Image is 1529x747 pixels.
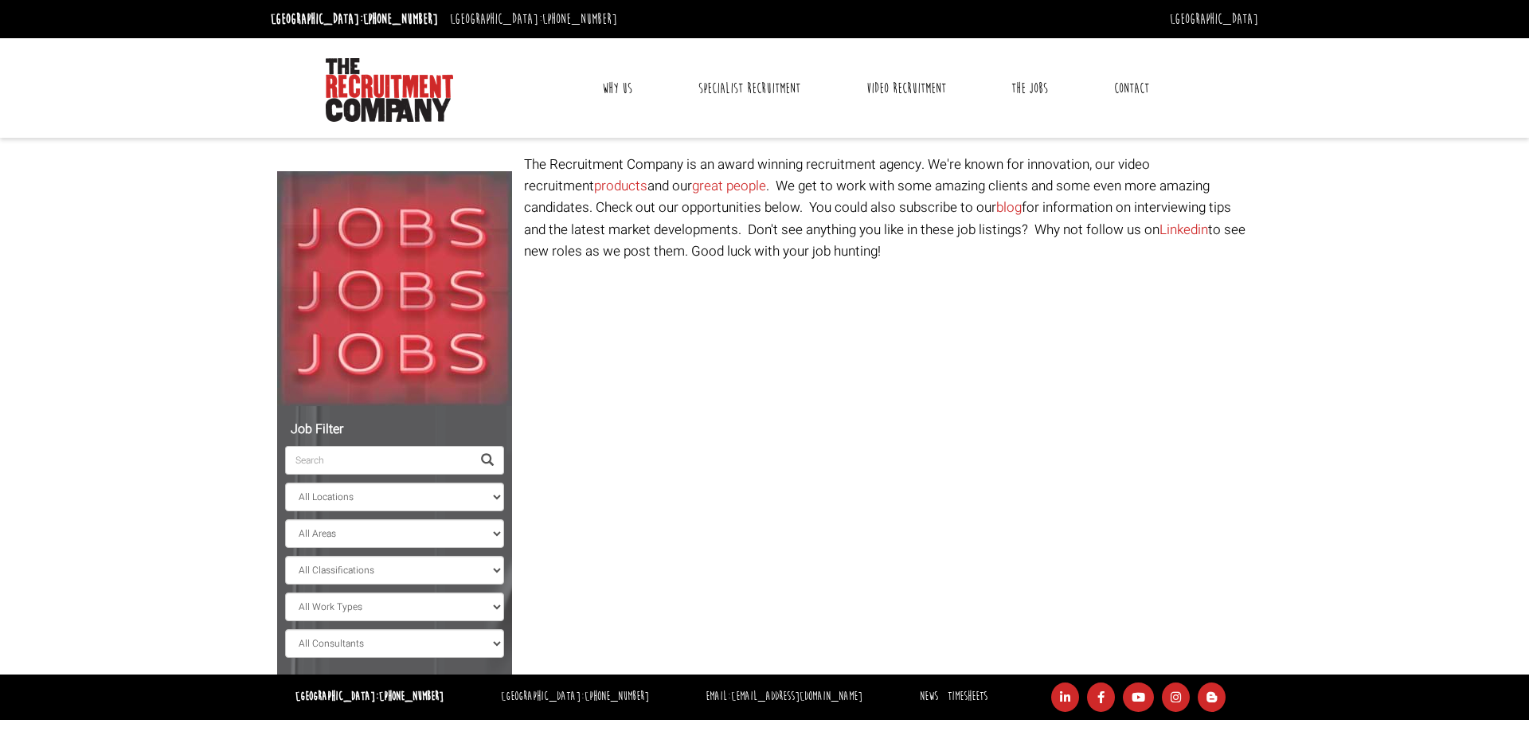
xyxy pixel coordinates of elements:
[524,154,1253,262] p: The Recruitment Company is an award winning recruitment agency. We're known for innovation, our v...
[295,689,444,704] strong: [GEOGRAPHIC_DATA]:
[379,689,444,704] a: [PHONE_NUMBER]
[999,68,1060,108] a: The Jobs
[285,446,471,475] input: Search
[363,10,438,28] a: [PHONE_NUMBER]
[497,686,653,709] li: [GEOGRAPHIC_DATA]:
[446,6,621,32] li: [GEOGRAPHIC_DATA]:
[285,423,504,437] h5: Job Filter
[267,6,442,32] li: [GEOGRAPHIC_DATA]:
[1102,68,1161,108] a: Contact
[854,68,958,108] a: Video Recruitment
[996,198,1022,217] a: blog
[542,10,617,28] a: [PHONE_NUMBER]
[1159,220,1208,240] a: Linkedin
[692,176,766,196] a: great people
[1170,10,1258,28] a: [GEOGRAPHIC_DATA]
[585,689,649,704] a: [PHONE_NUMBER]
[594,176,647,196] a: products
[686,68,812,108] a: Specialist Recruitment
[326,58,453,122] img: The Recruitment Company
[590,68,644,108] a: Why Us
[731,689,862,704] a: [EMAIL_ADDRESS][DOMAIN_NAME]
[277,171,512,406] img: Jobs, Jobs, Jobs
[702,686,866,709] li: Email:
[920,689,938,704] a: News
[948,689,987,704] a: Timesheets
